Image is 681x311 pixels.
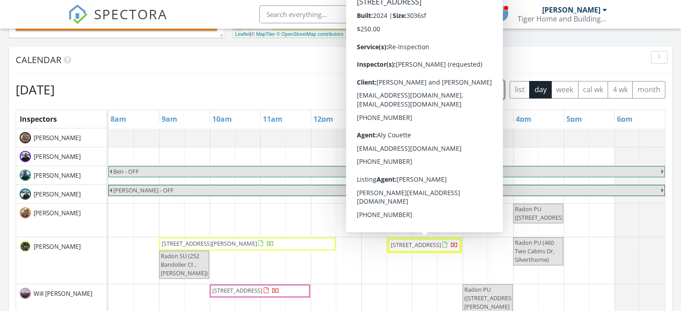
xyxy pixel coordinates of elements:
a: 6pm [615,112,635,126]
button: cal wk [578,81,608,98]
span: [STREET_ADDRESS] [391,241,441,249]
span: [PERSON_NAME] [32,190,82,199]
span: [PERSON_NAME] [32,152,82,161]
a: 9am [159,112,180,126]
div: | [233,30,346,38]
span: [PERSON_NAME] [32,242,82,251]
span: SPECTORA [94,4,167,23]
button: month [632,81,665,98]
img: thumbnail.jpg [20,207,31,218]
a: © OpenStreetMap contributors [277,31,343,37]
a: 1pm [362,112,382,126]
div: [PERSON_NAME] [542,5,600,14]
img: The Best Home Inspection Software - Spectora [68,4,88,24]
span: Inspectors [20,114,57,124]
img: dscn1364.jpg [20,151,31,162]
img: imagejpeg_0.jpeg [20,132,31,143]
button: list [510,81,530,98]
a: 11am [261,112,285,126]
a: SPECTORA [68,12,167,31]
button: day [529,81,552,98]
img: img_0489.jpg [20,188,31,200]
span: [STREET_ADDRESS][PERSON_NAME] [162,239,257,247]
img: will.jpg [20,288,31,299]
span: Will [PERSON_NAME] [32,289,94,298]
span: [PERSON_NAME] [32,209,82,217]
img: picture.jpg [20,241,31,252]
a: 12pm [311,112,335,126]
div: Tiger Home and Building Inspections [518,14,607,23]
a: 5pm [564,112,584,126]
a: © MapTiler [251,31,275,37]
a: 8am [108,112,128,126]
a: 4pm [514,112,534,126]
span: [PERSON_NAME] [32,133,82,142]
img: dscn5554.jpg [20,170,31,181]
a: 3pm [463,112,483,126]
span: Radon PU (460 Two Cabins Dr, Silverthorne) [515,239,554,264]
span: Radon PU ([STREET_ADDRESS]) [515,205,569,222]
a: Leaflet [235,31,250,37]
button: [DATE] [425,81,458,98]
button: Next day [484,81,505,99]
span: [PERSON_NAME] [32,171,82,180]
span: Radon SU (252 Bandolier Ct , [PERSON_NAME]) [161,252,208,277]
span: Calendar [16,54,61,66]
span: Ben - OFF [113,167,139,175]
span: [PERSON_NAME] - OFF [113,186,174,194]
span: [STREET_ADDRESS] [212,286,262,294]
button: Previous day [463,81,484,99]
h2: [DATE] [16,81,55,98]
input: Search everything... [259,5,438,23]
a: 2pm [412,112,433,126]
button: week [551,81,578,98]
button: 4 wk [608,81,633,98]
a: 10am [210,112,234,126]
